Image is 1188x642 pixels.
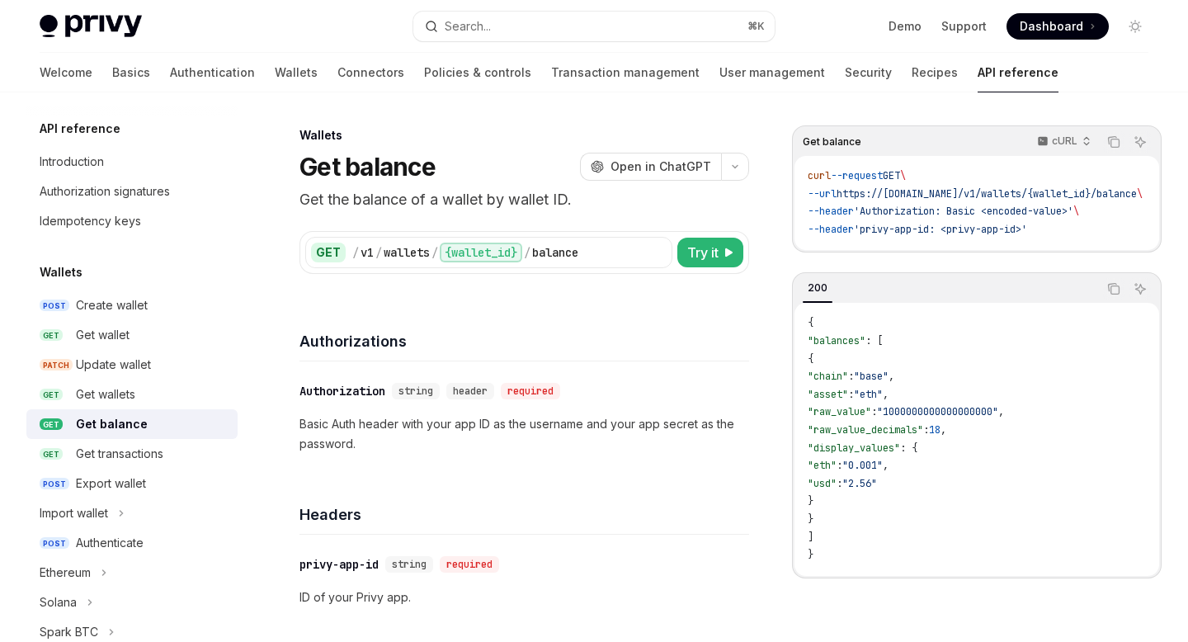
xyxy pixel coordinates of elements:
[837,477,842,490] span: :
[311,243,346,262] div: GET
[842,477,877,490] span: "2.56"
[26,528,238,558] a: POSTAuthenticate
[808,512,813,526] span: }
[808,477,837,490] span: "usd"
[299,127,749,144] div: Wallets
[865,334,883,347] span: : [
[1103,278,1124,300] button: Copy the contents from the code block
[854,388,883,401] span: "eth"
[40,537,69,550] span: POST
[883,388,889,401] span: ,
[1052,135,1077,148] p: cURL
[40,211,141,231] div: Idempotency keys
[747,20,765,33] span: ⌘ K
[889,18,922,35] a: Demo
[808,187,837,201] span: --url
[1122,13,1148,40] button: Toggle dark mode
[424,53,531,92] a: Policies & controls
[1020,18,1083,35] span: Dashboard
[854,370,889,383] span: "base"
[871,405,877,418] span: :
[26,409,238,439] a: GETGet balance
[40,389,63,401] span: GET
[26,177,238,206] a: Authorization signatures
[40,262,82,282] h5: Wallets
[808,352,813,366] span: {
[808,423,923,437] span: "raw_value_decimals"
[299,383,385,399] div: Authorization
[677,238,743,267] button: Try it
[877,405,998,418] span: "1000000000000000000"
[923,423,929,437] span: :
[26,350,238,380] a: PATCHUpdate wallet
[1129,278,1151,300] button: Ask AI
[40,418,63,431] span: GET
[1028,128,1098,156] button: cURL
[808,531,813,544] span: ]
[40,448,63,460] span: GET
[445,17,491,36] div: Search...
[900,169,906,182] span: \
[337,53,404,92] a: Connectors
[803,135,861,149] span: Get balance
[299,188,749,211] p: Get the balance of a wallet by wallet ID.
[299,414,749,454] p: Basic Auth header with your app ID as the username and your app secret as the password.
[837,187,1137,201] span: https://[DOMAIN_NAME]/v1/wallets/{wallet_id}/balance
[1006,13,1109,40] a: Dashboard
[440,556,499,573] div: required
[1129,131,1151,153] button: Ask AI
[808,459,837,472] span: "eth"
[978,53,1058,92] a: API reference
[76,295,148,315] div: Create wallet
[26,498,238,528] button: Toggle Import wallet section
[900,441,917,455] span: : {
[392,558,427,571] span: string
[580,153,721,181] button: Open in ChatGPT
[352,244,359,261] div: /
[40,622,98,642] div: Spark BTC
[398,385,433,398] span: string
[26,469,238,498] a: POSTExport wallet
[40,53,92,92] a: Welcome
[941,18,987,35] a: Support
[299,330,749,352] h4: Authorizations
[76,444,163,464] div: Get transactions
[940,423,946,437] span: ,
[808,370,848,383] span: "chain"
[76,474,146,493] div: Export wallet
[883,169,900,182] span: GET
[808,316,813,329] span: {
[40,152,104,172] div: Introduction
[40,478,69,490] span: POST
[384,244,430,261] div: wallets
[76,385,135,404] div: Get wallets
[299,152,436,182] h1: Get balance
[854,205,1073,218] span: 'Authorization: Basic <encoded-value>'
[854,223,1027,236] span: 'privy-app-id: <privy-app-id>'
[361,244,374,261] div: v1
[837,459,842,472] span: :
[842,459,883,472] span: "0.001"
[883,459,889,472] span: ,
[76,355,151,375] div: Update wallet
[1073,205,1079,218] span: \
[889,370,894,383] span: ,
[299,503,749,526] h4: Headers
[440,243,522,262] div: {wallet_id}
[808,405,871,418] span: "raw_value"
[1103,131,1124,153] button: Copy the contents from the code block
[26,558,238,588] button: Toggle Ethereum section
[929,423,940,437] span: 18
[808,334,865,347] span: "balances"
[40,119,120,139] h5: API reference
[803,278,832,298] div: 200
[40,15,142,38] img: light logo
[40,563,91,583] div: Ethereum
[40,503,108,523] div: Import wallet
[808,223,854,236] span: --header
[808,388,848,401] span: "asset"
[610,158,711,175] span: Open in ChatGPT
[40,182,170,201] div: Authorization signatures
[808,494,813,507] span: }
[808,205,854,218] span: --header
